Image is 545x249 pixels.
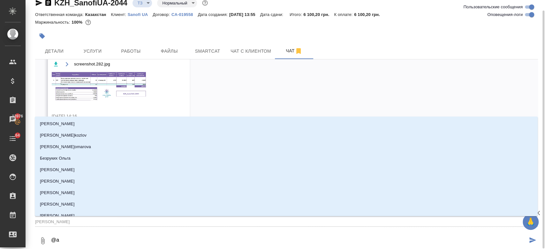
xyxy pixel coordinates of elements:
p: [PERSON_NAME] [40,213,75,219]
svg: Отписаться [295,47,302,55]
p: Клиент: [111,12,127,17]
a: 13976 [2,111,24,127]
p: [PERSON_NAME] [40,190,75,196]
p: Дата создания: [198,12,229,17]
p: [PERSON_NAME] [40,178,75,185]
span: Детали [39,47,70,55]
p: Маржинальность: [35,20,72,25]
span: 13976 [8,113,27,119]
p: [PERSON_NAME] [40,121,75,127]
p: Дата сдачи: [260,12,285,17]
button: 0.00 UAH; [84,18,92,26]
button: Добавить тэг [35,29,49,43]
p: [PERSON_NAME]omarova [40,144,91,150]
p: Ответственная команда: [35,12,85,17]
button: Нормальный [160,0,189,6]
img: screenshot.282.jpg [52,71,148,102]
button: 🙏 [523,214,539,230]
span: Чат с клиентом [231,47,271,55]
p: Казахстан [85,12,111,17]
button: Скачать [52,60,60,68]
span: Пользовательские сообщения [463,4,523,10]
span: Чат [279,47,309,55]
p: Договор: [153,12,171,17]
button: ТЗ [136,0,145,6]
a: 64 [2,131,24,147]
div: [DATE] 14:16 [52,113,167,119]
p: 6 100,20 грн. [303,12,334,17]
p: [PERSON_NAME]kozlov [40,132,87,139]
p: [PERSON_NAME] [40,201,75,207]
p: Итого: [290,12,303,17]
p: К оплате: [334,12,354,17]
a: CA-019558 [171,11,198,17]
p: 100% [72,20,84,25]
button: Открыть на драйве [63,60,71,68]
p: [DATE] 13:55 [229,12,260,17]
span: Работы [116,47,146,55]
span: Оповещения-логи [487,11,523,18]
p: 6 100,20 грн. [354,12,385,17]
span: screenshot.282.jpg [74,61,110,67]
span: 64 [11,132,24,139]
span: Smartcat [192,47,223,55]
p: Безруких Ольга [40,155,71,162]
p: [PERSON_NAME] [40,167,75,173]
span: 🙏 [525,215,536,229]
span: Услуги [77,47,108,55]
span: Файлы [154,47,185,55]
a: Sanofi UA [128,11,153,17]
